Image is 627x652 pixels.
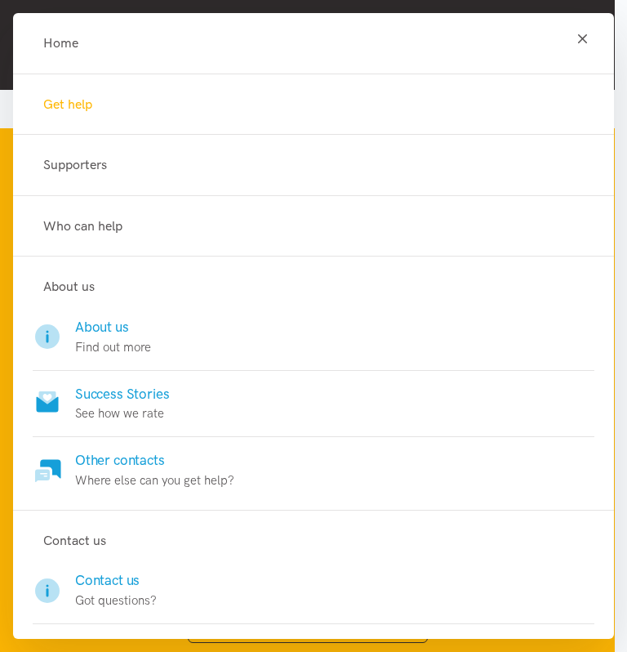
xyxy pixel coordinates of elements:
[75,570,157,591] h4: Contact us
[75,384,169,404] h4: Success Stories
[75,450,234,471] h4: Other contacts
[33,154,594,176] a: Supporters
[33,371,594,438] a: Success Stories See how we rate
[75,471,234,490] p: Where else can you get help?
[33,317,594,371] a: About us Find out more
[75,591,157,610] p: Got questions?
[75,404,169,423] p: See how we rate
[33,317,594,490] div: About us
[564,26,601,51] button: Toggle navigation
[33,437,594,490] a: Other contacts Where else can you get help?
[33,94,594,115] a: Get help
[75,337,151,357] p: Find out more
[33,33,594,54] a: Home
[75,317,151,337] h4: About us
[33,570,594,624] a: Contact us Got questions?
[33,216,594,237] a: Who can help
